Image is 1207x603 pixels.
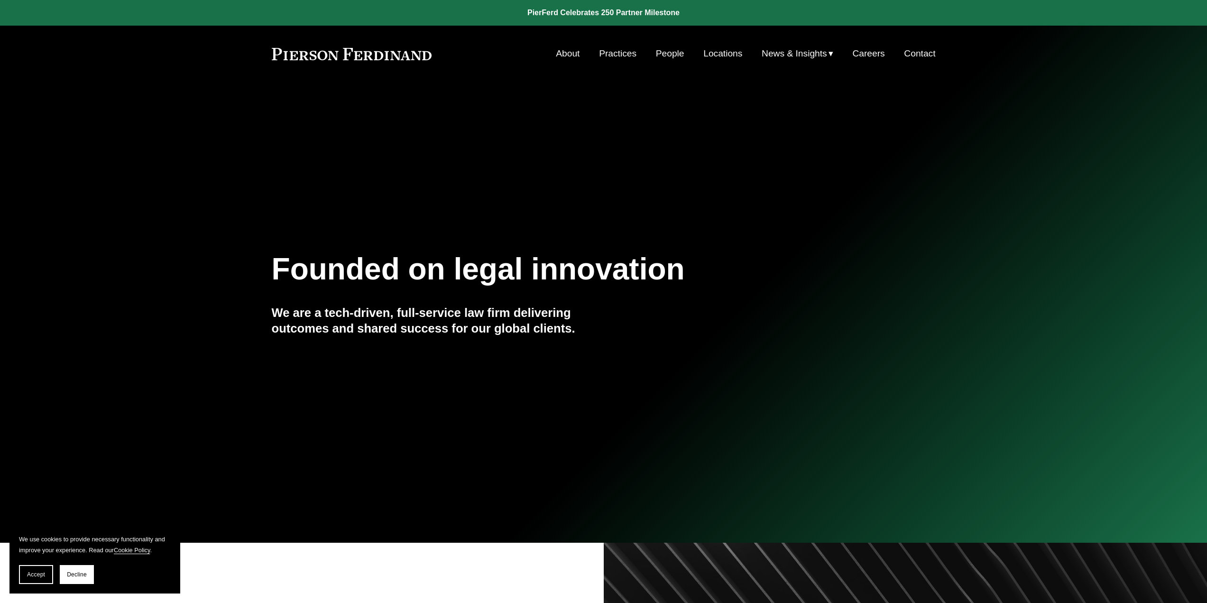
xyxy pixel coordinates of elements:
p: We use cookies to provide necessary functionality and improve your experience. Read our . [19,534,171,556]
span: Accept [27,571,45,578]
a: folder dropdown [762,45,833,63]
span: Decline [67,571,87,578]
a: People [656,45,684,63]
section: Cookie banner [9,524,180,594]
button: Decline [60,565,94,584]
a: Locations [703,45,742,63]
button: Accept [19,565,53,584]
a: Contact [904,45,935,63]
a: Cookie Policy [114,547,150,554]
a: About [556,45,580,63]
h4: We are a tech-driven, full-service law firm delivering outcomes and shared success for our global... [272,305,604,336]
h1: Founded on legal innovation [272,252,825,287]
a: Careers [852,45,885,63]
a: Practices [599,45,636,63]
span: News & Insights [762,46,827,62]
